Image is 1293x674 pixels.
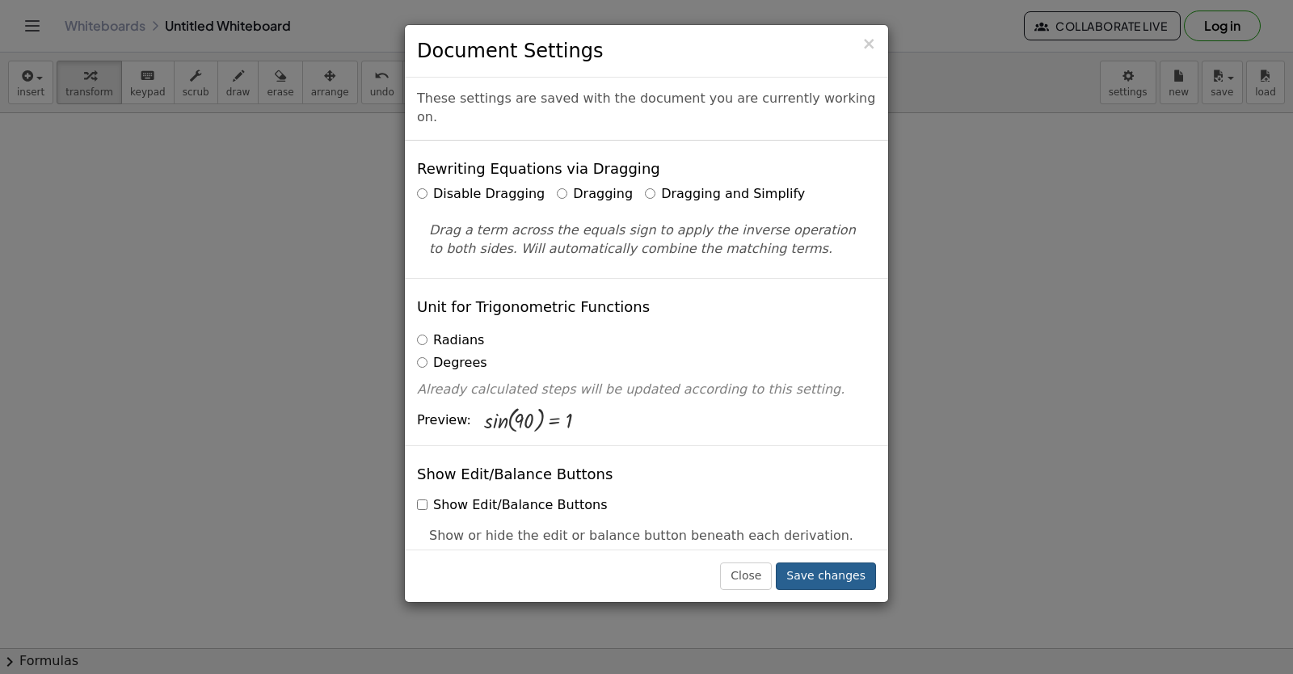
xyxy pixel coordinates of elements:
h4: Rewriting Equations via Dragging [417,161,660,177]
input: Radians [417,335,427,345]
input: Degrees [417,357,427,368]
button: Save changes [776,562,876,590]
h4: Unit for Trigonometric Functions [417,299,650,315]
label: Dragging [557,185,633,204]
p: Show or hide the edit or balance button beneath each derivation. [429,527,864,546]
button: Close [720,562,772,590]
label: Radians [417,331,484,350]
div: These settings are saved with the document you are currently working on. [405,78,888,141]
label: Disable Dragging [417,185,545,204]
p: Already calculated steps will be updated according to this setting. [417,381,876,399]
button: Close [861,36,876,53]
p: Drag a term across the equals sign to apply the inverse operation to both sides. Will automatical... [429,221,864,259]
h4: Show Edit/Balance Buttons [417,466,613,482]
label: Show Edit/Balance Buttons [417,496,607,515]
input: Dragging and Simplify [645,188,655,199]
label: Dragging and Simplify [645,185,805,204]
h3: Document Settings [417,37,876,65]
label: Degrees [417,354,487,373]
span: Preview: [417,411,471,430]
input: Show Edit/Balance Buttons [417,499,427,510]
span: × [861,34,876,53]
input: Dragging [557,188,567,199]
input: Disable Dragging [417,188,427,199]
